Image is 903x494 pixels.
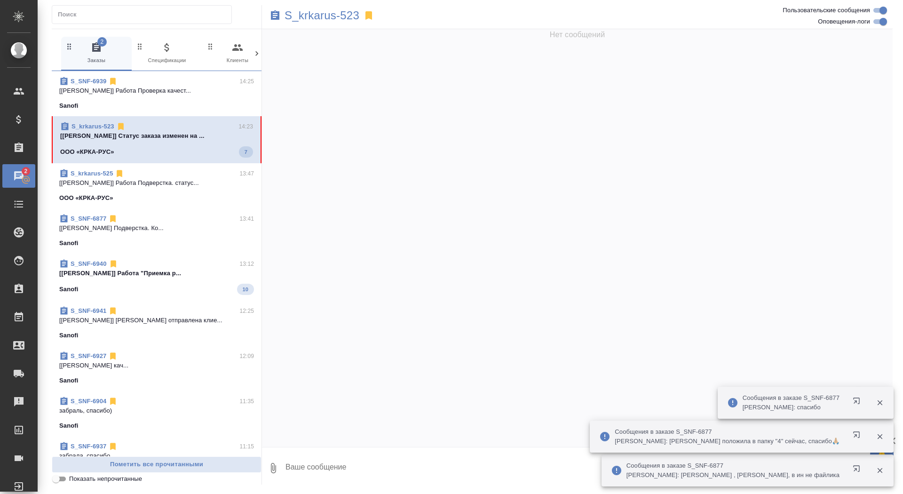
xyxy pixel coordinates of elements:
[60,131,253,141] p: [[PERSON_NAME]] Статус заказа изменен на ...
[626,470,840,480] p: [PERSON_NAME]: [PERSON_NAME] , [PERSON_NAME], в ин не файлика
[18,167,33,176] span: 2
[59,223,254,233] p: [[PERSON_NAME] Подверстка. Ко...
[59,331,79,340] p: Sanofi
[743,393,840,403] p: Сообщения в заказе S_SNF-6877
[108,306,118,316] svg: Отписаться
[239,169,254,178] p: 13:47
[59,178,254,188] p: [[PERSON_NAME]] Работа Подверстка. статус...
[239,77,254,86] p: 14:25
[615,427,840,437] p: Сообщения в заказе S_SNF-6877
[108,397,118,406] svg: Отписаться
[59,269,254,278] p: [[PERSON_NAME]] Работа "Приемка р...
[52,254,261,301] div: S_SNF-694013:12[[PERSON_NAME]] Работа "Приемка р...Sanofi10
[550,29,605,40] span: Нет сообщений
[239,259,254,269] p: 13:12
[71,352,106,359] a: S_SNF-6927
[59,285,79,294] p: Sanofi
[57,459,256,470] span: Пометить все прочитанными
[59,86,254,96] p: [[PERSON_NAME]] Работа Проверка качест...
[2,164,35,188] a: 2
[52,208,261,254] div: S_SNF-687713:41[[PERSON_NAME] Подверстка. Ко...Sanofi
[238,122,253,131] p: 14:23
[52,163,261,208] div: S_krkarus-52513:47[[PERSON_NAME]] Работа Подверстка. статус...ООО «КРКА-РУС»
[59,193,113,203] p: ООО «КРКА-РУС»
[59,239,79,248] p: Sanofi
[108,351,118,361] svg: Отписаться
[108,442,118,451] svg: Отписаться
[239,306,254,316] p: 12:25
[818,17,870,26] span: Оповещения-логи
[108,77,118,86] svg: Отписаться
[71,443,106,450] a: S_SNF-6937
[69,474,142,484] span: Показать непрочитанные
[206,42,215,51] svg: Зажми и перетащи, чтобы поменять порядок вкладок
[239,214,254,223] p: 13:41
[71,78,106,85] a: S_SNF-6939
[52,116,261,163] div: S_krkarus-52314:23[[PERSON_NAME]] Статус заказа изменен на ...ООО «КРКА-РУС»7
[626,461,840,470] p: Сообщения в заказе S_SNF-6877
[65,42,128,65] span: Заказы
[870,432,889,441] button: Закрыть
[783,6,870,15] span: Пользовательские сообщения
[59,421,79,430] p: Sanofi
[206,42,269,65] span: Клиенты
[135,42,198,65] span: Спецификации
[237,285,254,294] span: 10
[239,397,254,406] p: 11:35
[59,316,254,325] p: [[PERSON_NAME]] [PERSON_NAME] отправлена клие...
[52,436,261,481] div: S_SNF-693711:15забрала, спасибоSanofi
[97,37,107,47] span: 2
[71,170,113,177] a: S_krkarus-525
[59,451,254,461] p: забрала, спасибо
[52,346,261,391] div: S_SNF-692712:09[[PERSON_NAME] кач...Sanofi
[52,456,261,473] button: Пометить все прочитанными
[71,398,106,405] a: S_SNF-6904
[115,169,124,178] svg: Отписаться
[71,215,106,222] a: S_SNF-6877
[847,425,870,448] button: Открыть в новой вкладке
[71,260,107,267] a: S_SNF-6940
[59,361,254,370] p: [[PERSON_NAME] кач...
[60,147,114,157] p: ООО «КРКА-РУС»
[52,71,261,116] div: S_SNF-693914:25[[PERSON_NAME]] Работа Проверка качест...Sanofi
[52,301,261,346] div: S_SNF-694112:25[[PERSON_NAME]] [PERSON_NAME] отправлена клие...Sanofi
[59,406,254,415] p: забраль, спасибо)
[870,466,889,475] button: Закрыть
[71,307,106,314] a: S_SNF-6941
[109,259,118,269] svg: Отписаться
[108,214,118,223] svg: Отписаться
[59,376,79,385] p: Sanofi
[135,42,144,51] svg: Зажми и перетащи, чтобы поменять порядок вкладок
[52,391,261,436] div: S_SNF-690411:35забраль, спасибо)Sanofi
[847,391,870,414] button: Открыть в новой вкладке
[239,351,254,361] p: 12:09
[58,8,231,21] input: Поиск
[71,123,114,130] a: S_krkarus-523
[285,11,359,20] a: S_krkarus-523
[65,42,74,51] svg: Зажми и перетащи, чтобы поменять порядок вкладок
[116,122,126,131] svg: Отписаться
[743,403,840,412] p: [PERSON_NAME]: спасибо
[615,437,840,446] p: [PERSON_NAME]: [PERSON_NAME] положила в папку "4" сейчас, спасибо🙏🏼
[59,101,79,111] p: Sanofi
[239,147,253,157] span: 7
[870,398,889,407] button: Закрыть
[847,459,870,482] button: Открыть в новой вкладке
[239,442,254,451] p: 11:15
